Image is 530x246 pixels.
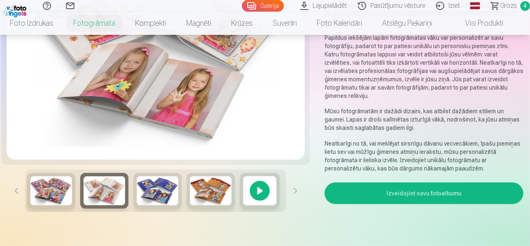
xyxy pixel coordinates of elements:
[263,12,307,35] a: Suvenīri
[63,12,125,35] a: Fotogrāmata
[325,107,523,132] p: Mūsu fotogrāmatām ir dažādi dizaini, kas atbilst dažādiem stiliem un gaumei. Lapas ir droši salīm...
[325,34,523,100] p: Papildus iekšējām lapām fotogrāmatas vāku var personalizēt ar savu fotogrāfiju, padarot to par pa...
[125,12,176,35] a: Komplekti
[325,139,523,173] p: Neatkarīgi no tā, vai meklējat sirsnīgu dāvanu vecvecākiem, īpašu piemiņas lietu sev vai mūžīgu ģ...
[221,12,263,35] a: Krūzes
[307,12,372,35] a: Foto kalendāri
[442,12,513,35] a: Visi produkti
[500,1,517,11] span: Grozs
[372,12,442,35] a: Atslēgu piekariņi
[3,3,29,17] img: /fa1
[325,183,523,204] button: Izveidojiet savu fotoalbumu
[176,12,221,35] a: Magnēti
[520,1,530,11] span: 4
